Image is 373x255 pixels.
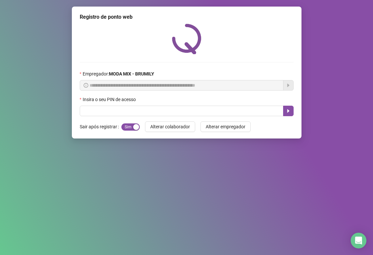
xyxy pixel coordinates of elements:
span: caret-right [286,108,291,114]
div: Registro de ponto web [80,13,294,21]
span: info-circle [84,83,88,88]
div: Open Intercom Messenger [351,233,366,248]
span: Empregador : [83,70,154,77]
span: Alterar empregador [206,123,245,130]
strong: MODA MIX - BRUMILY [109,71,154,76]
img: QRPoint [172,24,201,54]
button: Alterar empregador [200,121,251,132]
button: Alterar colaborador [145,121,195,132]
label: Insira o seu PIN de acesso [80,96,140,103]
span: Alterar colaborador [150,123,190,130]
label: Sair após registrar [80,121,121,132]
